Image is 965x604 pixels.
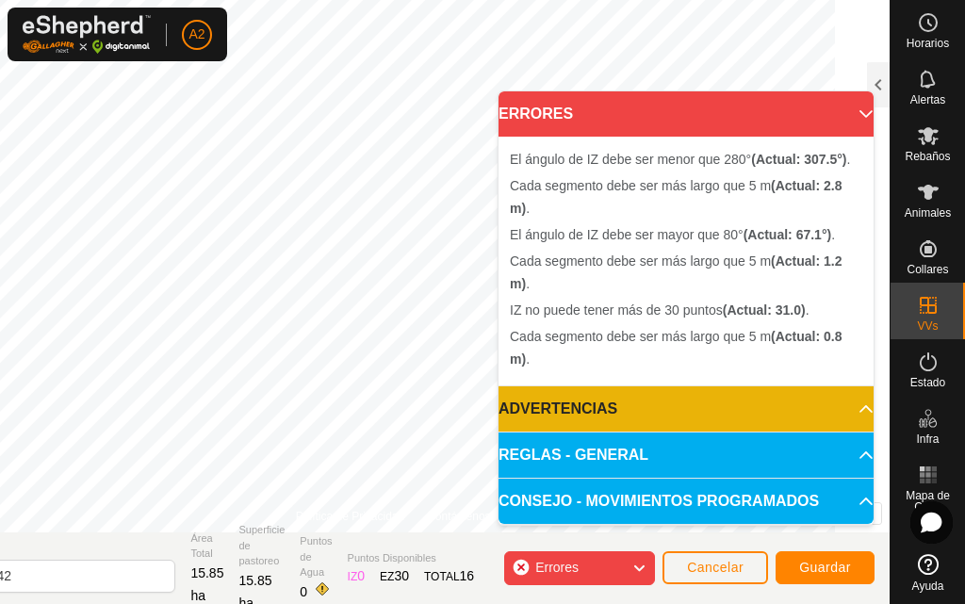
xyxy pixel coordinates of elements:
[296,508,404,525] a: Política de Privacidad
[510,253,842,291] span: Cada segmento debe ser más largo que 5 m .
[499,433,874,478] p-accordion-header: REGLAS - GENERAL
[357,568,365,583] span: 0
[190,531,223,562] span: Área Total
[510,302,810,318] span: IZ no puede tener más de 30 puntos .
[300,584,307,599] span: 0
[188,24,204,44] span: A2
[424,566,474,586] div: TOTAL
[499,444,648,466] span: REGLAS - GENERAL
[895,490,960,513] span: Mapa de Calor
[916,433,939,445] span: Infra
[510,152,850,167] span: El ángulo de IZ debe ser menor que 280° .
[499,490,819,513] span: CONSEJO - MOVIMIENTOS PROGRAMADOS
[907,38,949,49] span: Horarios
[499,91,874,137] p-accordion-header: ERRORES
[744,227,832,242] b: (Actual: 67.1°)
[907,264,948,275] span: Collares
[535,560,579,575] span: Errores
[460,568,475,583] span: 16
[348,566,365,586] div: IZ
[499,398,617,420] span: ADVERTENCIAS
[776,551,875,584] button: Guardar
[905,207,951,219] span: Animales
[510,178,842,216] span: Cada segmento debe ser más largo que 5 m .
[510,253,842,291] b: (Actual: 1.2 m)
[427,508,490,525] a: Contáctenos
[662,551,768,584] button: Cancelar
[238,522,285,569] span: Superficie de pastoreo
[499,103,573,125] span: ERRORES
[905,151,950,162] span: Rebaños
[510,227,835,242] span: El ángulo de IZ debe ser mayor que 80° .
[23,15,151,54] img: Logo Gallagher
[910,94,945,106] span: Alertas
[190,565,223,603] span: 15.85 ha
[499,137,874,385] p-accordion-content: ERRORES
[348,550,475,566] span: Puntos Disponibles
[510,329,842,367] span: Cada segmento debe ser más largo que 5 m .
[394,568,409,583] span: 30
[912,580,944,592] span: Ayuda
[917,320,938,332] span: VVs
[910,377,945,388] span: Estado
[510,178,842,216] b: (Actual: 2.8 m)
[300,533,332,580] span: Puntos de Agua
[891,547,965,599] a: Ayuda
[799,560,851,575] span: Guardar
[380,566,409,586] div: EZ
[687,560,744,575] span: Cancelar
[723,302,806,318] b: (Actual: 31.0)
[751,152,846,167] b: (Actual: 307.5°)
[510,329,842,367] b: (Actual: 0.8 m)
[499,479,874,524] p-accordion-header: CONSEJO - MOVIMIENTOS PROGRAMADOS
[499,386,874,432] p-accordion-header: ADVERTENCIAS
